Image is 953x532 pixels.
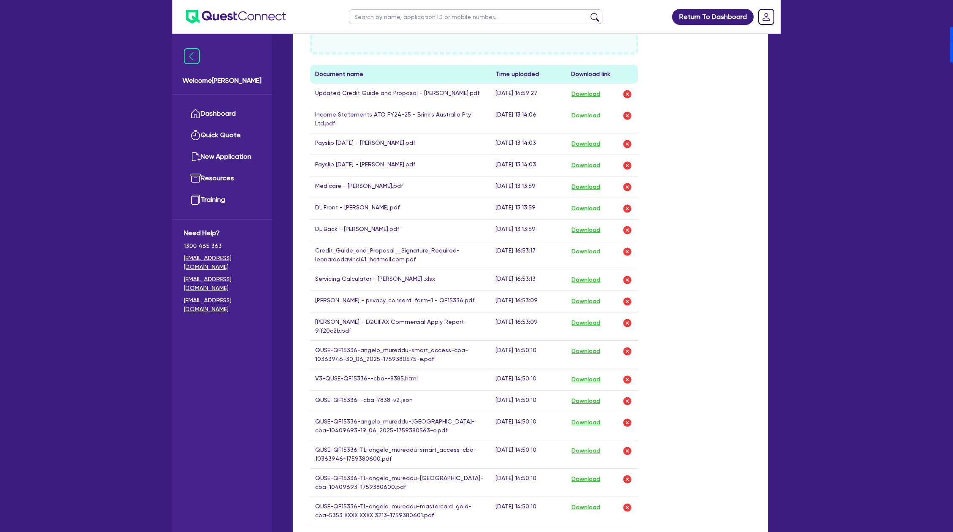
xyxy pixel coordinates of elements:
[571,417,601,428] button: Download
[622,474,632,484] img: delete-icon
[310,176,490,198] td: Medicare - [PERSON_NAME].pdf
[310,468,490,497] td: QUSE-QF15336-TL-angelo_mureddu-[GEOGRAPHIC_DATA]-cba-10409693-1759380600.pdf
[191,152,201,162] img: new-application
[184,146,260,168] a: New Application
[622,160,632,171] img: delete-icon
[490,497,566,525] td: [DATE] 14:50:10
[184,228,260,238] span: Need Help?
[490,105,566,133] td: [DATE] 13:14:06
[571,396,601,407] button: Download
[571,346,601,357] button: Download
[310,412,490,440] td: QUSE-QF15336-angelo_mureddu-[GEOGRAPHIC_DATA]-cba-10409693-19_06_2025-1759380563-e.pdf
[310,133,490,155] td: Payslip [DATE] - [PERSON_NAME].pdf
[490,65,566,84] th: Time uploaded
[490,219,566,241] td: [DATE] 13:13:59
[310,155,490,176] td: Payslip [DATE] - [PERSON_NAME].pdf
[310,219,490,241] td: DL Back - [PERSON_NAME].pdf
[310,105,490,133] td: Income Statements ATO FY24-25 - Brink's Australia Pty Ltd.pdf
[571,182,601,193] button: Download
[310,497,490,525] td: QUSE-QF15336-TL-angelo_mureddu-mastercard_gold-cba-5353 XXXX XXXX 3213-1759380601.pdf
[310,269,490,290] td: Servicing Calculator - [PERSON_NAME] .xlsx
[184,254,260,271] a: [EMAIL_ADDRESS][DOMAIN_NAME]
[184,48,200,64] img: icon-menu-close
[490,312,566,340] td: [DATE] 16:53:09
[310,312,490,340] td: [PERSON_NAME] - EQUIFAX Commercial Apply Report-9ff20c2b.pdf
[571,89,601,100] button: Download
[622,446,632,456] img: delete-icon
[571,246,601,257] button: Download
[622,111,632,121] img: delete-icon
[191,173,201,183] img: resources
[490,133,566,155] td: [DATE] 13:14:03
[191,130,201,140] img: quick-quote
[622,296,632,307] img: delete-icon
[622,247,632,257] img: delete-icon
[490,390,566,412] td: [DATE] 14:50:10
[191,195,201,205] img: training
[490,176,566,198] td: [DATE] 13:13:59
[622,318,632,328] img: delete-icon
[186,10,286,24] img: quest-connect-logo-blue
[490,369,566,390] td: [DATE] 14:50:10
[349,9,602,24] input: Search by name, application ID or mobile number...
[571,374,601,385] button: Download
[622,182,632,192] img: delete-icon
[490,198,566,219] td: [DATE] 13:13:59
[571,160,601,171] button: Download
[622,418,632,428] img: delete-icon
[622,375,632,385] img: delete-icon
[184,242,260,250] span: 1300 465 363
[571,203,601,214] button: Download
[310,198,490,219] td: DL Front - [PERSON_NAME].pdf
[184,189,260,211] a: Training
[184,103,260,125] a: Dashboard
[310,84,490,105] td: Updated Credit Guide and Proposal - [PERSON_NAME].pdf
[622,139,632,149] img: delete-icon
[490,269,566,290] td: [DATE] 16:53:13
[490,340,566,369] td: [DATE] 14:50:10
[622,502,632,513] img: delete-icon
[622,346,632,356] img: delete-icon
[622,89,632,99] img: delete-icon
[571,474,601,485] button: Download
[310,390,490,412] td: QUSE-QF15336--cba-7838-v2.json
[571,274,601,285] button: Download
[571,502,601,513] button: Download
[490,84,566,105] td: [DATE] 14:59:27
[672,9,754,25] a: Return To Dashboard
[184,168,260,189] a: Resources
[571,110,601,121] button: Download
[490,468,566,497] td: [DATE] 14:50:10
[622,225,632,235] img: delete-icon
[182,76,261,86] span: Welcome [PERSON_NAME]
[571,445,601,456] button: Download
[310,65,490,84] th: Document name
[755,6,777,28] a: Dropdown toggle
[184,296,260,314] a: [EMAIL_ADDRESS][DOMAIN_NAME]
[571,318,601,328] button: Download
[310,340,490,369] td: QUSE-QF15336-angelo_mureddu-smart_access-cba-10363946-30_06_2025-1759380575-e.pdf
[571,225,601,236] button: Download
[490,155,566,176] td: [DATE] 13:14:03
[571,296,601,307] button: Download
[490,241,566,269] td: [DATE] 16:53:17
[622,396,632,406] img: delete-icon
[571,138,601,149] button: Download
[310,290,490,312] td: [PERSON_NAME] - privacy_consent_form-1 - QF15336.pdf
[184,125,260,146] a: Quick Quote
[566,65,638,84] th: Download link
[490,412,566,440] td: [DATE] 14:50:10
[310,369,490,390] td: V3-QUSE-QF15336--cba--8385.html
[184,275,260,293] a: [EMAIL_ADDRESS][DOMAIN_NAME]
[622,204,632,214] img: delete-icon
[310,440,490,468] td: QUSE-QF15336-TL-angelo_mureddu-smart_access-cba-10363946-1759380600.pdf
[310,241,490,269] td: Credit_Guide_and_Proposal__Signature_Required-leonardodavinci41_hotmail.com.pdf
[490,440,566,468] td: [DATE] 14:50:10
[622,275,632,285] img: delete-icon
[490,290,566,312] td: [DATE] 16:53:09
